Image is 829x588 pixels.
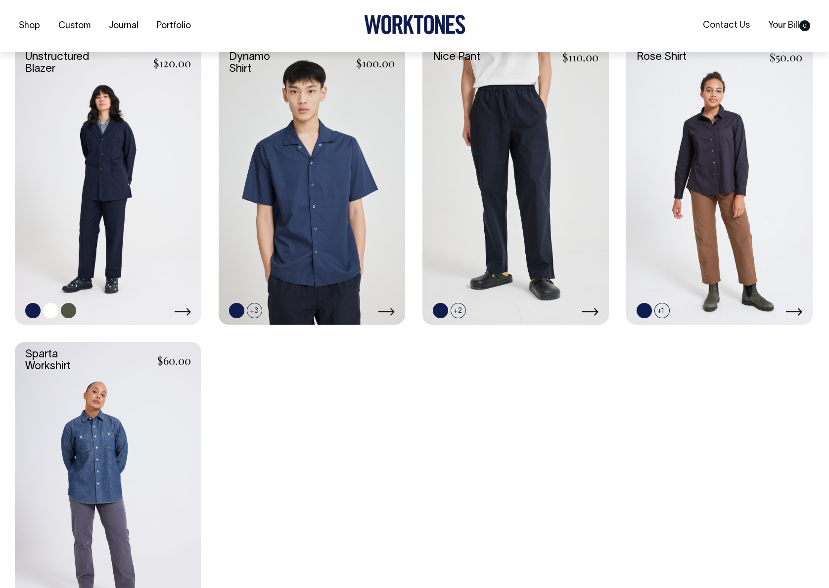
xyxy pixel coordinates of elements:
a: Journal [105,18,142,34]
span: 0 [799,20,810,31]
span: +1 [654,303,670,318]
a: Portfolio [153,18,195,34]
a: Contact Us [699,17,754,34]
a: Custom [54,18,94,34]
a: Shop [15,18,44,34]
span: +3 [247,303,262,318]
span: +2 [451,303,466,318]
a: Your Bill0 [764,17,814,34]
